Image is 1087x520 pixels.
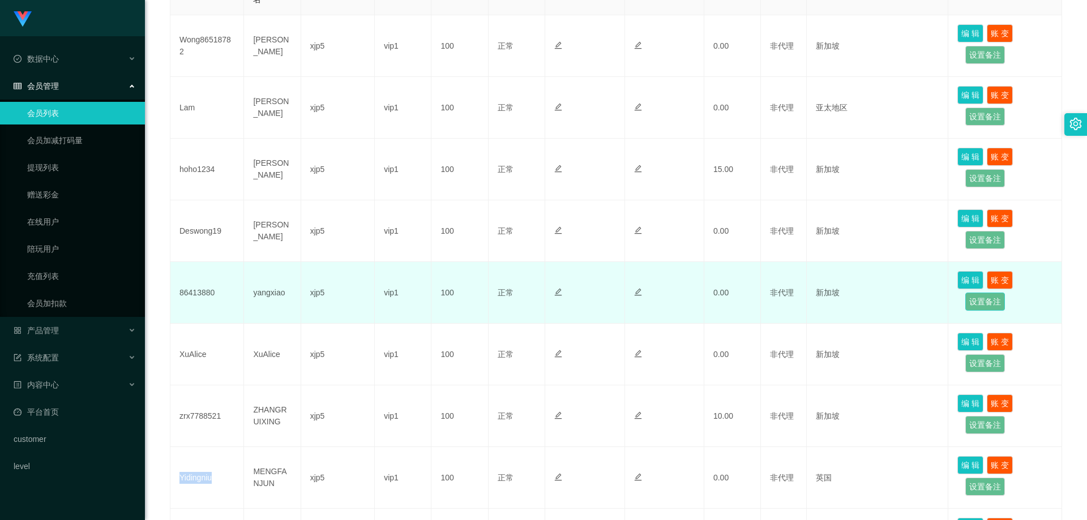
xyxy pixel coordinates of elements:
[244,77,301,139] td: [PERSON_NAME]
[498,288,513,297] span: 正常
[704,262,761,324] td: 0.00
[14,11,32,27] img: logo.9652507e.png
[14,326,59,335] span: 产品管理
[301,77,375,139] td: xjp5
[554,165,562,173] i: 图标: edit
[375,15,431,77] td: vip1
[634,473,642,481] i: 图标: edit
[554,288,562,296] i: 图标: edit
[14,326,22,334] i: 图标: appstore-o
[957,209,983,227] button: 编 辑
[27,183,136,206] a: 赠送彩金
[301,324,375,385] td: xjp5
[14,401,136,423] a: 图标: dashboard平台首页
[170,447,244,509] td: Yidingniu
[27,102,136,124] a: 会员列表
[498,41,513,50] span: 正常
[957,24,983,42] button: 编 辑
[375,385,431,447] td: vip1
[965,354,1005,372] button: 设置备注
[14,81,59,91] span: 会员管理
[301,200,375,262] td: xjp5
[27,238,136,260] a: 陪玩用户
[375,200,431,262] td: vip1
[27,210,136,233] a: 在线用户
[431,262,488,324] td: 100
[987,271,1013,289] button: 账 变
[375,77,431,139] td: vip1
[807,200,949,262] td: 新加坡
[244,15,301,77] td: [PERSON_NAME]
[807,262,949,324] td: 新加坡
[807,385,949,447] td: 新加坡
[770,165,794,174] span: 非代理
[807,324,949,385] td: 新加坡
[634,288,642,296] i: 图标: edit
[554,350,562,358] i: 图标: edit
[301,262,375,324] td: xjp5
[957,394,983,412] button: 编 辑
[431,15,488,77] td: 100
[431,77,488,139] td: 100
[244,447,301,509] td: MENGFANJUN
[770,41,794,50] span: 非代理
[170,200,244,262] td: Deswong19
[431,447,488,509] td: 100
[244,385,301,447] td: ZHANGRUIXING
[1069,118,1082,130] i: 图标: setting
[27,129,136,152] a: 会员加减打码量
[375,447,431,509] td: vip1
[498,473,513,482] span: 正常
[634,411,642,419] i: 图标: edit
[375,139,431,200] td: vip1
[27,156,136,179] a: 提现列表
[634,103,642,111] i: 图标: edit
[170,324,244,385] td: XuAlice
[770,288,794,297] span: 非代理
[554,103,562,111] i: 图标: edit
[244,324,301,385] td: XuAlice
[14,354,22,362] i: 图标: form
[704,447,761,509] td: 0.00
[14,54,59,63] span: 数据中心
[957,86,983,104] button: 编 辑
[807,447,949,509] td: 英国
[987,456,1013,474] button: 账 变
[498,103,513,112] span: 正常
[965,108,1005,126] button: 设置备注
[965,478,1005,496] button: 设置备注
[14,380,59,389] span: 内容中心
[634,41,642,49] i: 图标: edit
[770,350,794,359] span: 非代理
[431,324,488,385] td: 100
[987,24,1013,42] button: 账 变
[965,416,1005,434] button: 设置备注
[498,411,513,420] span: 正常
[244,262,301,324] td: yangxiao
[301,15,375,77] td: xjp5
[957,148,983,166] button: 编 辑
[704,200,761,262] td: 0.00
[704,385,761,447] td: 10.00
[554,226,562,234] i: 图标: edit
[704,15,761,77] td: 0.00
[375,324,431,385] td: vip1
[957,456,983,474] button: 编 辑
[965,46,1005,64] button: 设置备注
[987,333,1013,351] button: 账 变
[170,15,244,77] td: Wong86518782
[170,77,244,139] td: Lam
[244,200,301,262] td: [PERSON_NAME]
[244,139,301,200] td: [PERSON_NAME]
[170,262,244,324] td: 86413880
[554,41,562,49] i: 图标: edit
[14,353,59,362] span: 系统配置
[807,139,949,200] td: 新加坡
[704,139,761,200] td: 15.00
[634,165,642,173] i: 图标: edit
[14,381,22,389] i: 图标: profile
[965,293,1005,311] button: 设置备注
[14,455,136,478] a: level
[431,139,488,200] td: 100
[14,428,136,450] a: customer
